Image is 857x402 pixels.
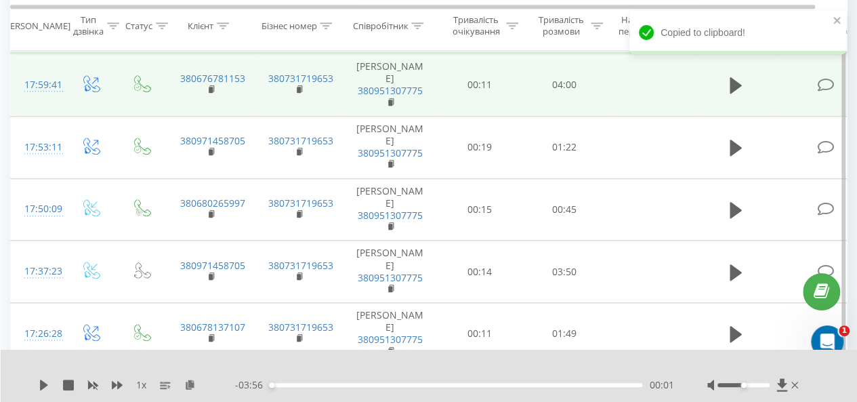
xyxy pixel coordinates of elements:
td: 00:15 [438,178,522,241]
span: 1 [839,325,850,336]
a: 380676781153 [180,72,245,85]
div: [PERSON_NAME] [2,20,70,31]
a: 380731719653 [268,259,333,272]
div: Accessibility label [741,382,747,388]
div: 17:59:41 [24,72,51,98]
td: 00:11 [438,54,522,117]
a: 380951307775 [358,333,423,346]
a: 380951307775 [358,84,423,97]
a: 380951307775 [358,271,423,284]
span: - 03:56 [235,378,270,392]
div: 17:37:23 [24,258,51,285]
div: Тип дзвінка [73,14,104,37]
a: 380731719653 [268,197,333,209]
a: 380951307775 [358,209,423,222]
a: 380951307775 [358,146,423,159]
div: Співробітник [352,20,408,31]
td: [PERSON_NAME] [343,54,438,117]
div: 17:53:11 [24,134,51,161]
td: 00:45 [522,178,607,241]
div: Бізнес номер [261,20,316,31]
td: [PERSON_NAME] [343,303,438,365]
td: 00:19 [438,116,522,178]
div: Тривалість розмови [534,14,587,37]
td: 04:00 [522,54,607,117]
div: Статус [125,20,152,31]
td: 01:22 [522,116,607,178]
td: 00:11 [438,303,522,365]
a: 380971458705 [180,259,245,272]
div: Copied to clipboard! [629,11,846,54]
iframe: Intercom live chat [811,325,843,358]
span: 1 x [136,378,146,392]
span: 00:01 [649,378,673,392]
a: 380731719653 [268,321,333,334]
td: 01:49 [522,303,607,365]
div: Accessibility label [269,382,274,388]
div: Клієнт [188,20,213,31]
div: 17:50:09 [24,196,51,222]
a: 380731719653 [268,134,333,147]
div: Назва схеми переадресації [618,14,676,37]
div: 17:26:28 [24,321,51,347]
a: 380971458705 [180,134,245,147]
td: [PERSON_NAME] [343,116,438,178]
td: [PERSON_NAME] [343,241,438,303]
td: 03:50 [522,241,607,303]
button: close [833,15,842,28]
td: [PERSON_NAME] [343,178,438,241]
a: 380680265997 [180,197,245,209]
a: 380678137107 [180,321,245,334]
a: 380731719653 [268,72,333,85]
td: 00:14 [438,241,522,303]
div: Тривалість очікування [449,14,503,37]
